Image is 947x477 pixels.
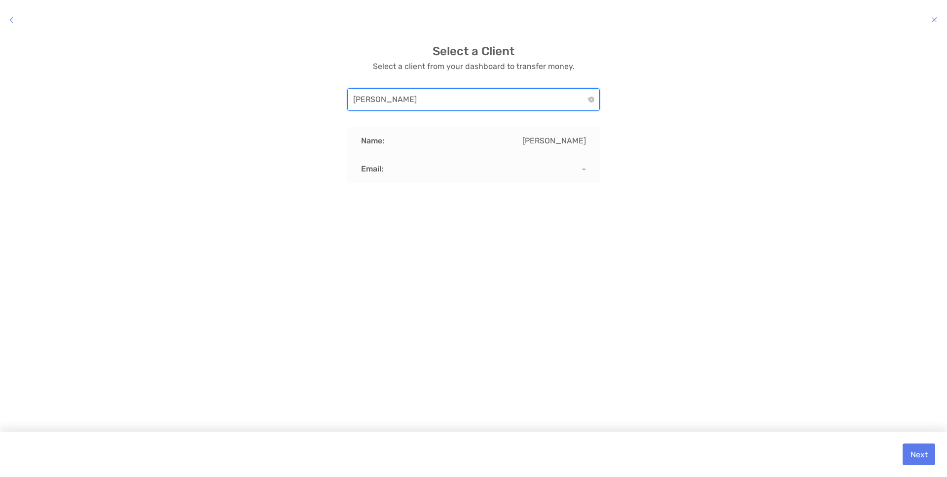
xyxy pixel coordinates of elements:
[582,165,586,173] p: -
[433,44,514,58] h3: Select a Client
[903,443,935,465] button: Next
[361,136,384,145] p: Name:
[588,97,594,102] span: close-circle
[361,165,383,173] p: Email:
[522,136,586,145] p: [PERSON_NAME]
[373,60,575,72] p: Select a client from your dashboard to transfer money.
[353,89,594,110] span: Charles Edson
